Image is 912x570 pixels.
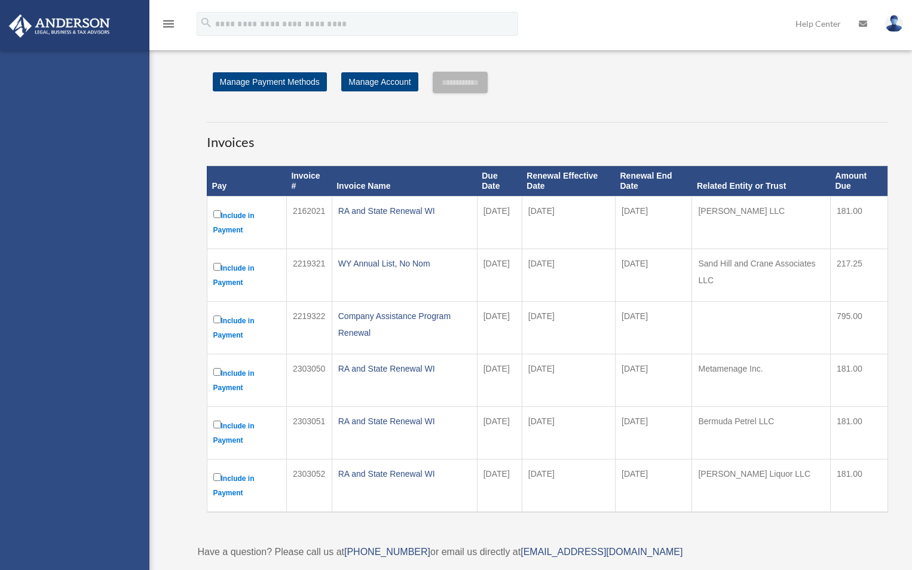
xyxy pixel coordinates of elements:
[477,249,522,301] td: [DATE]
[616,301,692,354] td: [DATE]
[692,166,830,197] th: Related Entity or Trust
[213,366,280,395] label: Include in Payment
[830,166,887,197] th: Amount Due
[207,122,888,152] h3: Invoices
[338,465,471,482] div: RA and State Renewal WI
[5,14,114,38] img: Anderson Advisors Platinum Portal
[207,166,286,197] th: Pay
[338,203,471,219] div: RA and State Renewal WI
[213,261,280,290] label: Include in Payment
[692,459,830,512] td: [PERSON_NAME] Liquor LLC
[286,249,332,301] td: 2219321
[161,17,176,31] i: menu
[830,406,887,459] td: 181.00
[616,166,692,197] th: Renewal End Date
[286,196,332,249] td: 2162021
[477,459,522,512] td: [DATE]
[522,249,615,301] td: [DATE]
[213,208,280,237] label: Include in Payment
[213,421,221,428] input: Include in Payment
[522,301,615,354] td: [DATE]
[213,471,280,500] label: Include in Payment
[341,72,418,91] a: Manage Account
[692,354,830,406] td: Metamenage Inc.
[522,406,615,459] td: [DATE]
[286,354,332,406] td: 2303050
[332,166,477,197] th: Invoice Name
[830,354,887,406] td: 181.00
[616,406,692,459] td: [DATE]
[338,360,471,377] div: RA and State Renewal WI
[477,301,522,354] td: [DATE]
[213,72,327,91] a: Manage Payment Methods
[616,196,692,249] td: [DATE]
[213,418,280,448] label: Include in Payment
[213,315,221,323] input: Include in Payment
[522,354,615,406] td: [DATE]
[161,21,176,31] a: menu
[344,547,430,557] a: [PHONE_NUMBER]
[213,313,280,342] label: Include in Payment
[213,263,221,271] input: Include in Payment
[198,544,897,560] p: Have a question? Please call us at or email us directly at
[692,249,830,301] td: Sand Hill and Crane Associates LLC
[616,354,692,406] td: [DATE]
[830,196,887,249] td: 181.00
[830,459,887,512] td: 181.00
[213,210,221,218] input: Include in Payment
[616,249,692,301] td: [DATE]
[200,16,213,29] i: search
[830,301,887,354] td: 795.00
[521,547,683,557] a: [EMAIL_ADDRESS][DOMAIN_NAME]
[477,196,522,249] td: [DATE]
[830,249,887,301] td: 217.25
[286,406,332,459] td: 2303051
[338,308,471,341] div: Company Assistance Program Renewal
[477,354,522,406] td: [DATE]
[213,473,221,481] input: Include in Payment
[692,406,830,459] td: Bermuda Petrel LLC
[522,166,615,197] th: Renewal Effective Date
[477,406,522,459] td: [DATE]
[286,459,332,512] td: 2303052
[522,196,615,249] td: [DATE]
[692,196,830,249] td: [PERSON_NAME] LLC
[286,166,332,197] th: Invoice #
[522,459,615,512] td: [DATE]
[477,166,522,197] th: Due Date
[616,459,692,512] td: [DATE]
[338,255,471,272] div: WY Annual List, No Nom
[213,368,221,376] input: Include in Payment
[338,413,471,430] div: RA and State Renewal WI
[286,301,332,354] td: 2219322
[885,15,903,32] img: User Pic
